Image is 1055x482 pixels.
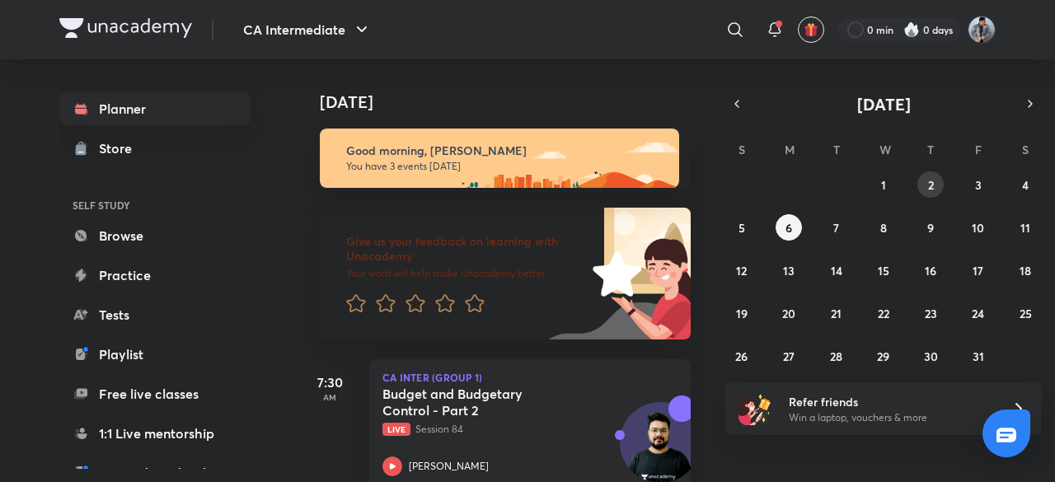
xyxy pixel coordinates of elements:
button: October 25, 2025 [1012,300,1039,326]
button: CA Intermediate [233,13,382,46]
abbr: October 15, 2025 [878,263,889,278]
span: [DATE] [857,93,911,115]
img: morning [320,129,679,188]
a: Playlist [59,338,251,371]
button: October 23, 2025 [917,300,944,326]
abbr: October 2, 2025 [928,177,934,193]
a: 1:1 Live mentorship [59,417,251,450]
abbr: October 20, 2025 [782,306,795,321]
button: October 12, 2025 [729,257,755,283]
h5: Budget and Budgetary Control - Part 2 [382,386,588,419]
a: Free live classes [59,377,251,410]
abbr: October 25, 2025 [1020,306,1032,321]
button: October 27, 2025 [776,343,802,369]
button: October 6, 2025 [776,214,802,241]
abbr: October 13, 2025 [783,263,795,278]
img: referral [738,392,771,425]
abbr: October 7, 2025 [833,220,839,236]
abbr: October 24, 2025 [972,306,984,321]
abbr: October 16, 2025 [925,263,936,278]
button: October 2, 2025 [917,171,944,198]
abbr: October 29, 2025 [877,349,889,364]
abbr: October 14, 2025 [831,263,842,278]
button: October 19, 2025 [729,300,755,326]
abbr: October 4, 2025 [1022,177,1029,193]
abbr: October 28, 2025 [830,349,842,364]
a: Company Logo [59,18,192,42]
a: Planner [59,92,251,125]
abbr: October 19, 2025 [736,306,748,321]
abbr: October 22, 2025 [878,306,889,321]
abbr: Friday [975,142,982,157]
abbr: October 21, 2025 [831,306,842,321]
button: October 16, 2025 [917,257,944,283]
button: October 26, 2025 [729,343,755,369]
button: [DATE] [748,92,1019,115]
div: Store [99,138,142,158]
abbr: October 17, 2025 [973,263,983,278]
button: October 13, 2025 [776,257,802,283]
button: October 3, 2025 [965,171,992,198]
span: Live [382,423,410,436]
abbr: October 26, 2025 [735,349,748,364]
button: October 28, 2025 [823,343,850,369]
a: Store [59,132,251,165]
button: October 31, 2025 [965,343,992,369]
img: Company Logo [59,18,192,38]
abbr: October 10, 2025 [972,220,984,236]
abbr: October 23, 2025 [925,306,937,321]
p: AM [297,392,363,402]
a: Tests [59,298,251,331]
img: avatar [804,22,818,37]
button: October 10, 2025 [965,214,992,241]
abbr: Sunday [738,142,745,157]
a: Practice [59,259,251,292]
abbr: October 9, 2025 [927,220,934,236]
abbr: Tuesday [833,142,840,157]
abbr: October 31, 2025 [973,349,984,364]
p: Win a laptop, vouchers & more [789,410,992,425]
img: Manthan Hasija [968,16,996,44]
p: You have 3 events [DATE] [346,160,664,173]
button: avatar [798,16,824,43]
button: October 22, 2025 [870,300,897,326]
h6: SELF STUDY [59,191,251,219]
button: October 8, 2025 [870,214,897,241]
button: October 4, 2025 [1012,171,1039,198]
h5: 7:30 [297,372,363,392]
button: October 20, 2025 [776,300,802,326]
abbr: Monday [785,142,795,157]
button: October 29, 2025 [870,343,897,369]
h4: [DATE] [320,92,707,112]
abbr: October 11, 2025 [1020,220,1030,236]
button: October 9, 2025 [917,214,944,241]
abbr: October 27, 2025 [783,349,795,364]
abbr: Saturday [1022,142,1029,157]
button: October 5, 2025 [729,214,755,241]
abbr: October 12, 2025 [736,263,747,278]
abbr: Wednesday [879,142,891,157]
abbr: October 30, 2025 [924,349,938,364]
p: CA Inter (Group 1) [382,372,678,382]
button: October 11, 2025 [1012,214,1039,241]
p: Session 84 [382,422,641,437]
abbr: October 8, 2025 [880,220,887,236]
button: October 17, 2025 [965,257,992,283]
button: October 21, 2025 [823,300,850,326]
button: October 18, 2025 [1012,257,1039,283]
abbr: October 1, 2025 [881,177,886,193]
p: [PERSON_NAME] [409,459,489,474]
p: Your word will help make Unacademy better [346,267,587,280]
abbr: October 3, 2025 [975,177,982,193]
abbr: October 5, 2025 [738,220,745,236]
button: October 24, 2025 [965,300,992,326]
h6: Good morning, [PERSON_NAME] [346,143,664,158]
button: October 30, 2025 [917,343,944,369]
img: streak [903,21,920,38]
h6: Refer friends [789,393,992,410]
img: feedback_image [537,208,691,339]
button: October 1, 2025 [870,171,897,198]
button: October 14, 2025 [823,257,850,283]
abbr: Thursday [927,142,934,157]
abbr: October 18, 2025 [1020,263,1031,278]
